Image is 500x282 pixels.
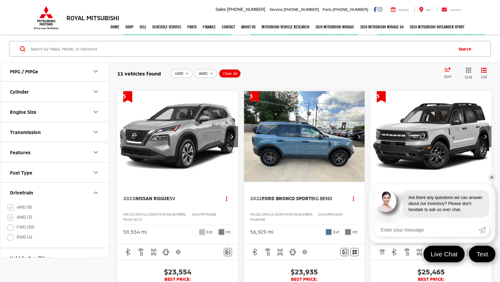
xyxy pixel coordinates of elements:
span: dropdown dots [353,196,354,201]
img: Remote Start [264,248,272,256]
div: MPG / MPGe [92,68,99,75]
a: 2021 Ford Bronco Sport Badlands2021 Ford Bronco Sport Badlands2021 Ford Bronco Sport Badlands2021... [370,91,492,182]
img: Comments [342,250,347,255]
span: SV [169,196,175,201]
div: 56,929 mi [250,229,274,236]
div: MPG / MPGe [10,69,38,74]
a: Finance [200,19,219,34]
img: Remote Start [137,248,145,256]
div: Features [92,149,99,156]
span: Int. [353,229,359,235]
a: Live Chat [424,246,465,262]
img: 4WD/AWD [276,248,284,256]
span: Parts [323,7,332,12]
div: Fuel Type [92,169,99,176]
img: Bluetooth® [391,248,398,256]
div: Engine Size [10,109,36,115]
span: Sort [444,74,451,79]
span: Brilliant Silver Metallic [199,229,205,235]
span: Service [398,9,409,11]
span: Service [269,7,282,12]
div: Drivetrain [10,190,33,196]
span: VIN: [123,213,129,216]
a: Contact [437,7,466,13]
span: [PHONE_NUMBER] [284,7,319,12]
span: Model: [250,218,260,222]
span: Get Price Drop Alert [123,91,132,103]
img: 2022 Ford Bronco Sport Big Bend [244,91,366,182]
img: Android Auto [289,248,297,256]
label: RWD (4) [8,232,32,242]
span: Contact [450,9,461,11]
div: Cylinder [92,88,99,95]
a: Home [108,19,123,34]
div: 2023 Nissan Rogue SV 0 [117,91,239,182]
div: Cylinder [10,89,29,95]
span: Stock: [192,213,201,216]
form: Search by Make, Model, or Keyword [30,42,453,56]
button: MPG / MPGeMPG / MPGe [0,62,109,81]
a: 2024 Mitsubishi Outlander SPORT [407,19,468,34]
button: Grid View [458,67,476,80]
span: 2023 [123,196,135,201]
a: Sell [137,19,150,34]
span: Map [426,9,431,11]
span: Ext. [207,229,214,235]
span: Get Price Drop Alert [377,91,386,103]
img: 2023 Nissan Rogue SV [117,91,239,182]
button: Fuel TypeFuel Type [0,163,109,182]
a: Parts: Opens in a new tab [185,19,200,34]
span: Ext. [333,229,340,235]
span: R9B [260,218,265,222]
a: Mitsubishi Vehicle Research [259,19,313,34]
img: Agent profile photo [375,190,396,212]
span: Get Price Drop Alert [250,91,259,103]
span: Text [473,250,491,258]
img: Bluetooth® [251,248,259,256]
span: Grid [465,75,472,80]
button: Next image [353,126,365,147]
a: Text [469,246,495,262]
div: Fuel Type [10,170,32,175]
span: 4WD [175,71,183,76]
a: 2024 Mitsubishi Mirage G4 [357,19,407,34]
label: AWD (3) [8,213,32,223]
span: Int. [226,229,232,235]
button: Actions [221,193,232,204]
img: Comments [225,250,230,255]
button: View Disclaimer [427,246,437,258]
div: Drivetrain [92,189,99,197]
button: DrivetrainDrivetrain [0,183,109,203]
span: Clear All [223,71,237,76]
a: Facebook: Click to visit our Facebook page [373,7,377,12]
button: View Disclaimer [300,246,311,258]
span: Ford Bronco Sport [262,196,311,201]
span: $25,465 [377,268,485,277]
span: List [481,74,487,79]
span: Live Chat [428,250,461,258]
img: Adaptive Cruise Control [378,248,386,256]
button: remove 4WD [170,69,193,78]
a: Submit [479,223,489,237]
a: 2022 Ford Bronco Sport Big Bend2022 Ford Bronco Sport Big Bend2022 Ford Bronco Sport Big Bend2022... [244,91,366,182]
span: $23,554 [123,268,232,277]
img: 2021 Ford Bronco Sport Badlands [370,91,492,182]
a: Map [415,7,436,13]
img: Comments [469,250,474,255]
span: [PHONE_NUMBER] [227,7,265,12]
div: 2021 Ford Bronco Sport Badlands 0 [370,91,492,182]
button: TransmissionTransmission [0,122,109,142]
img: 4WD/AWD [416,248,423,256]
button: Clear All [219,69,241,78]
span: Big Bend [311,196,333,201]
div: Vehicle Condition [92,255,99,262]
div: Features [10,149,31,155]
label: 4WD (8) [8,203,32,213]
span: Area 51 [326,229,332,235]
img: Mitsubishi [33,6,60,30]
img: 4WD/AWD [150,248,157,256]
span: Model: [123,218,133,222]
span: Sales [215,7,226,12]
button: View Disclaimer [173,246,184,258]
span: AWD [199,71,208,76]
